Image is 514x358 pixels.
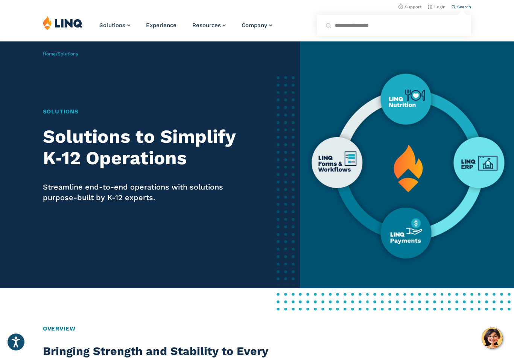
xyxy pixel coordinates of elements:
[43,324,471,333] h2: Overview
[242,22,267,29] span: Company
[43,126,245,168] h2: Solutions to Simplify K‑12 Operations
[99,22,130,29] a: Solutions
[300,41,514,288] img: Platforms Overview
[43,107,245,116] h1: Solutions
[428,5,446,9] a: Login
[99,22,125,29] span: Solutions
[43,51,78,57] span: /
[192,22,221,29] span: Resources
[482,327,503,349] button: Hello, have a question? Let’s chat.
[192,22,226,29] a: Resources
[43,182,245,203] p: Streamline end-to-end operations with solutions purpose-built by K-12 experts.
[43,16,83,30] img: LINQ | K‑12 Software
[146,22,176,29] a: Experience
[58,51,78,57] span: Solutions
[242,22,272,29] a: Company
[398,5,422,9] a: Support
[43,51,56,57] a: Home
[457,5,471,9] span: Search
[99,16,272,41] nav: Primary Navigation
[452,4,471,10] button: Open Search Bar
